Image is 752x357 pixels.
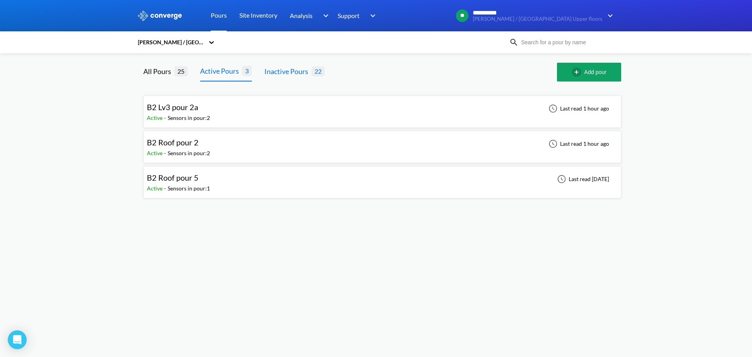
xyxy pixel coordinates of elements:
span: 22 [311,66,325,76]
div: [PERSON_NAME] / [GEOGRAPHIC_DATA] Upper floors [137,38,204,47]
span: B2 Roof pour 5 [147,173,199,182]
div: Active Pours [200,65,242,76]
span: - [164,185,168,192]
a: B2 Roof pour 2Active-Sensors in pour:2Last read 1 hour ago [143,140,621,147]
span: Analysis [290,11,313,20]
div: Last read 1 hour ago [544,104,611,113]
span: Support [338,11,360,20]
span: - [164,114,168,121]
span: 25 [174,66,188,76]
a: B2 Lv3 pour 2aActive-Sensors in pour:2Last read 1 hour ago [143,105,621,111]
div: Sensors in pour: 2 [168,114,210,122]
div: Open Intercom Messenger [8,330,27,349]
img: downArrow.svg [602,11,615,20]
input: Search for a pour by name [519,38,613,47]
span: 3 [242,66,252,76]
div: Last read [DATE] [553,174,611,184]
img: logo_ewhite.svg [137,11,183,21]
div: Sensors in pour: 2 [168,149,210,158]
a: B2 Roof pour 5Active-Sensors in pour:1Last read [DATE] [143,175,621,182]
span: B2 Lv3 pour 2a [147,102,198,112]
img: icon-search.svg [509,38,519,47]
span: Active [147,185,164,192]
span: - [164,150,168,156]
div: Last read 1 hour ago [544,139,611,149]
img: add-circle-outline.svg [572,67,584,77]
img: downArrow.svg [365,11,378,20]
div: Inactive Pours [264,66,311,77]
span: [PERSON_NAME] / [GEOGRAPHIC_DATA] Upper floors [473,16,602,22]
span: Active [147,150,164,156]
img: downArrow.svg [318,11,331,20]
button: Add pour [557,63,621,82]
div: Sensors in pour: 1 [168,184,210,193]
span: Active [147,114,164,121]
span: B2 Roof pour 2 [147,138,199,147]
div: All Pours [143,66,174,77]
